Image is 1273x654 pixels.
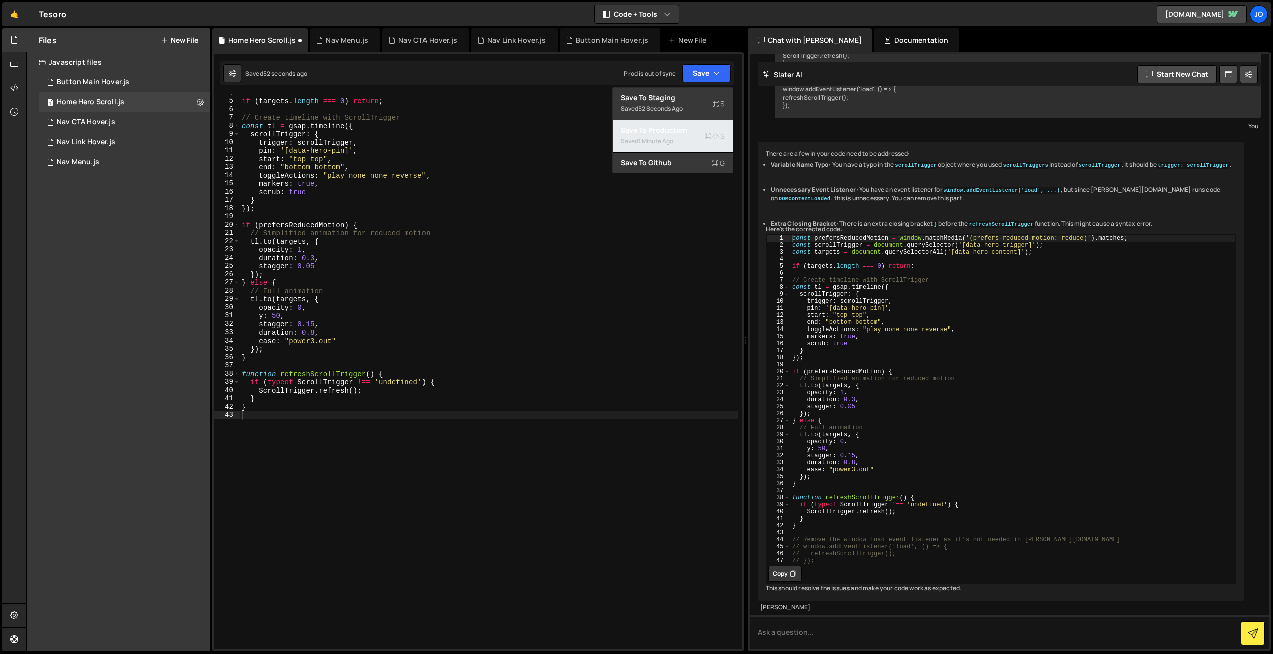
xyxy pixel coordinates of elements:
[214,229,240,237] div: 21
[214,370,240,378] div: 38
[214,303,240,312] div: 30
[326,35,368,45] div: Nav Menu.js
[767,333,790,340] div: 15
[214,337,240,345] div: 34
[704,131,725,141] span: S
[638,137,673,145] div: 1 minute ago
[943,187,1061,194] code: window.addEventListener('load', ...)
[214,179,240,188] div: 15
[214,287,240,295] div: 28
[621,125,725,135] div: Save to Production
[767,235,790,242] div: 1
[214,155,240,163] div: 12
[39,72,210,92] div: 17308/48089.js
[767,473,790,480] div: 35
[771,185,856,194] strong: Unnecessary Event Listener
[767,403,790,410] div: 25
[214,130,240,138] div: 9
[767,249,790,256] div: 3
[214,105,240,114] div: 6
[768,566,802,582] button: Copy
[39,92,210,112] div: 17308/48212.js
[968,221,1035,228] code: refreshScrollTrigger
[767,550,790,557] div: 46
[1137,65,1217,83] button: Start new chat
[214,386,240,395] div: 40
[595,5,679,23] button: Code + Tools
[767,340,790,347] div: 16
[767,312,790,319] div: 12
[621,135,725,147] div: Saved
[767,291,790,298] div: 9
[621,93,725,103] div: Save to Staging
[767,438,790,445] div: 30
[214,188,240,196] div: 16
[57,98,124,107] div: Home Hero Scroll.js
[767,536,790,543] div: 44
[57,78,129,87] div: Button Main Hover.js
[767,326,790,333] div: 14
[1157,162,1230,169] code: trigger: scrollTrigger
[771,161,1236,169] li: : You have a typo in the object where you used instead of . It should be .
[771,219,836,228] strong: Extra Closing Bracket
[771,186,1236,203] li: : You have an event listener for , but since [PERSON_NAME][DOMAIN_NAME] runs code on , this is un...
[214,113,240,122] div: 7
[712,158,725,168] span: G
[214,212,240,221] div: 19
[767,424,790,431] div: 28
[613,153,733,173] button: Save to GithubG
[214,254,240,262] div: 24
[214,196,240,204] div: 17
[214,237,240,246] div: 22
[933,221,938,228] code: }
[214,204,240,213] div: 18
[39,35,57,46] h2: Files
[638,104,683,113] div: 52 seconds ago
[712,99,725,109] span: S
[767,515,790,522] div: 41
[767,480,790,487] div: 36
[767,375,790,382] div: 21
[214,361,240,370] div: 37
[767,347,790,354] div: 17
[613,88,733,120] button: Save to StagingS Saved52 seconds ago
[771,160,829,169] strong: Variable Name Typo
[263,69,307,78] div: 52 seconds ago
[682,64,731,82] button: Save
[624,69,676,78] div: Prod is out of sync
[767,263,790,270] div: 5
[767,270,790,277] div: 6
[763,70,803,79] h2: Slater AI
[767,543,790,550] div: 45
[214,328,240,337] div: 33
[214,353,240,362] div: 36
[771,220,1236,228] li: : There is an extra closing bracket before the function. This might cause a syntax error.
[228,35,296,45] div: Home Hero Scroll.js
[767,284,790,291] div: 8
[214,403,240,411] div: 42
[214,138,240,147] div: 10
[767,557,790,564] div: 47
[1250,5,1268,23] div: Jo
[214,311,240,320] div: 31
[621,103,725,115] div: Saved
[39,112,210,132] div: 17308/48125.js
[767,256,790,263] div: 4
[767,459,790,466] div: 33
[214,295,240,303] div: 29
[214,345,240,353] div: 35
[758,142,1244,601] div: There are a few in your code need to be addressed: Here's the corrected code: This should resolve...
[767,487,790,494] div: 37
[57,158,99,167] div: Nav Menu.js
[778,195,831,202] code: DOMContentLoaded
[214,163,240,171] div: 13
[214,262,240,270] div: 25
[767,466,790,473] div: 34
[767,368,790,375] div: 20
[767,410,790,417] div: 26
[767,522,790,529] div: 42
[767,529,790,536] div: 43
[767,508,790,515] div: 40
[760,603,1242,612] div: [PERSON_NAME]
[245,69,307,78] div: Saved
